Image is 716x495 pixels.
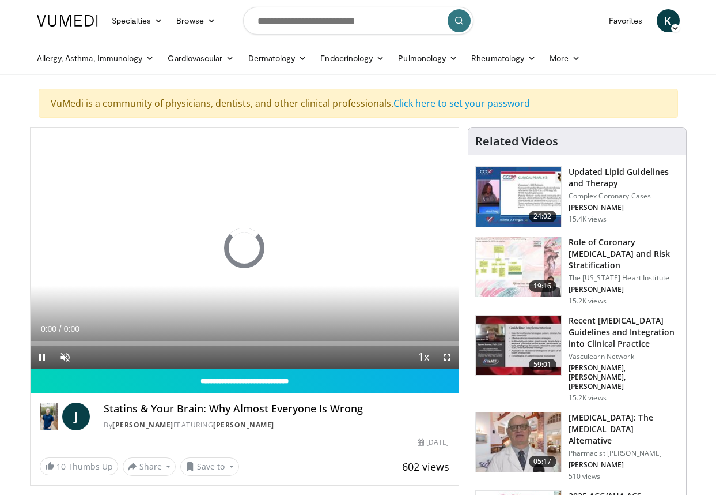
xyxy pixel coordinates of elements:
[475,237,679,306] a: 19:16 Role of Coronary [MEDICAL_DATA] and Risk Stratification The [US_STATE] Heart Institute [PER...
[31,341,459,346] div: Progress Bar
[476,167,561,227] img: 77f671eb-9394-4acc-bc78-a9f077f94e00.150x105_q85_crop-smart_upscale.jpg
[62,403,90,430] a: J
[123,457,176,476] button: Share
[569,460,679,470] p: [PERSON_NAME]
[435,346,459,369] button: Fullscreen
[112,420,173,430] a: [PERSON_NAME]
[569,412,679,447] h3: [MEDICAL_DATA]: The [MEDICAL_DATA] Alternative
[569,472,601,481] p: 510 views
[529,359,556,370] span: 59:01
[161,47,241,70] a: Cardiovascular
[529,280,556,292] span: 19:16
[31,346,54,369] button: Pause
[64,324,79,333] span: 0:00
[476,316,561,376] img: 87825f19-cf4c-4b91-bba1-ce218758c6bb.150x105_q85_crop-smart_upscale.jpg
[569,393,607,403] p: 15.2K views
[30,47,161,70] a: Allergy, Asthma, Immunology
[104,420,449,430] div: By FEATURING
[529,211,556,222] span: 24:02
[391,47,464,70] a: Pulmonology
[59,324,62,333] span: /
[569,352,679,361] p: Vasculearn Network
[41,324,56,333] span: 0:00
[105,9,170,32] a: Specialties
[180,457,239,476] button: Save to
[569,166,679,189] h3: Updated Lipid Guidelines and Therapy
[475,166,679,227] a: 24:02 Updated Lipid Guidelines and Therapy Complex Coronary Cases [PERSON_NAME] 15.4K views
[475,134,558,148] h4: Related Videos
[529,456,556,467] span: 05:17
[569,203,679,212] p: [PERSON_NAME]
[39,89,678,118] div: VuMedi is a community of physicians, dentists, and other clinical professionals.
[241,47,314,70] a: Dermatology
[476,237,561,297] img: 1efa8c99-7b8a-4ab5-a569-1c219ae7bd2c.150x105_q85_crop-smart_upscale.jpg
[569,449,679,458] p: Pharmacist [PERSON_NAME]
[418,437,449,448] div: [DATE]
[56,461,66,472] span: 10
[37,15,98,27] img: VuMedi Logo
[569,273,679,283] p: The [US_STATE] Heart Institute
[31,127,459,369] video-js: Video Player
[569,315,679,350] h3: Recent [MEDICAL_DATA] Guidelines and Integration into Clinical Practice
[569,297,607,306] p: 15.2K views
[464,47,543,70] a: Rheumatology
[313,47,391,70] a: Endocrinology
[54,346,77,369] button: Unmute
[104,403,449,415] h4: Statins & Your Brain: Why Almost Everyone Is Wrong
[543,47,587,70] a: More
[243,7,473,35] input: Search topics, interventions
[402,460,449,474] span: 602 views
[569,192,679,201] p: Complex Coronary Cases
[657,9,680,32] a: K
[475,315,679,403] a: 59:01 Recent [MEDICAL_DATA] Guidelines and Integration into Clinical Practice Vasculearn Network ...
[412,346,435,369] button: Playback Rate
[569,363,679,391] p: [PERSON_NAME], [PERSON_NAME], [PERSON_NAME]
[569,215,607,224] p: 15.4K views
[213,420,274,430] a: [PERSON_NAME]
[40,457,118,475] a: 10 Thumbs Up
[169,9,222,32] a: Browse
[569,285,679,294] p: [PERSON_NAME]
[393,97,530,110] a: Click here to set your password
[476,412,561,472] img: ce9609b9-a9bf-4b08-84dd-8eeb8ab29fc6.150x105_q85_crop-smart_upscale.jpg
[40,403,58,430] img: Dr. Jordan Rennicke
[569,237,679,271] h3: Role of Coronary [MEDICAL_DATA] and Risk Stratification
[602,9,650,32] a: Favorites
[475,412,679,481] a: 05:17 [MEDICAL_DATA]: The [MEDICAL_DATA] Alternative Pharmacist [PERSON_NAME] [PERSON_NAME] 510 v...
